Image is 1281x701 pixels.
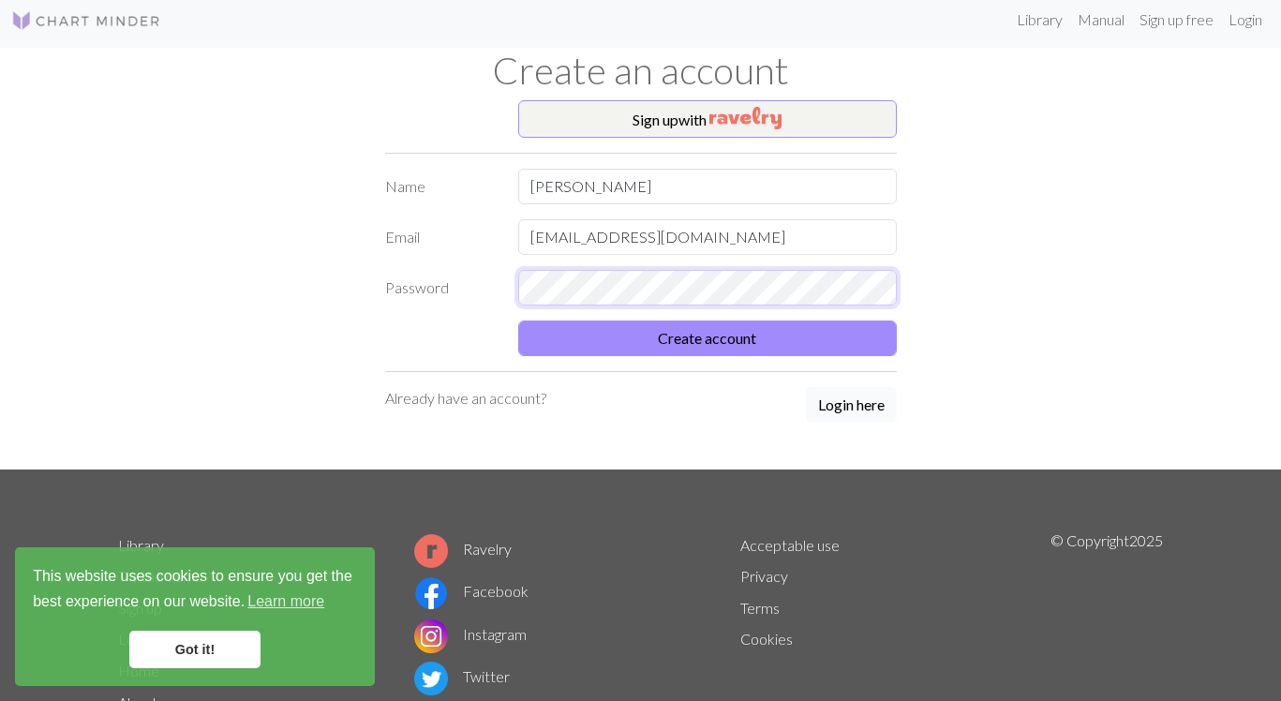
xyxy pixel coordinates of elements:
[1009,1,1070,38] a: Library
[1221,1,1270,38] a: Login
[806,387,897,425] a: Login here
[129,631,261,668] a: dismiss cookie message
[374,169,508,204] label: Name
[33,565,357,616] span: This website uses cookies to ensure you get the best experience on our website.
[15,547,375,686] div: cookieconsent
[414,625,527,643] a: Instagram
[709,107,782,129] img: Ravelry
[414,662,448,695] img: Twitter logo
[374,270,508,306] label: Password
[806,387,897,423] button: Login here
[374,219,508,255] label: Email
[518,100,897,138] button: Sign upwith
[414,667,510,685] a: Twitter
[518,321,897,356] button: Create account
[414,582,529,600] a: Facebook
[414,534,448,568] img: Ravelry logo
[740,536,840,554] a: Acceptable use
[740,599,780,617] a: Terms
[1132,1,1221,38] a: Sign up free
[385,387,546,410] p: Already have an account?
[11,9,161,32] img: Logo
[740,630,793,648] a: Cookies
[414,540,512,558] a: Ravelry
[107,48,1175,93] h1: Create an account
[740,567,788,585] a: Privacy
[414,619,448,653] img: Instagram logo
[118,536,164,554] a: Library
[414,576,448,610] img: Facebook logo
[1070,1,1132,38] a: Manual
[245,588,327,616] a: learn more about cookies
